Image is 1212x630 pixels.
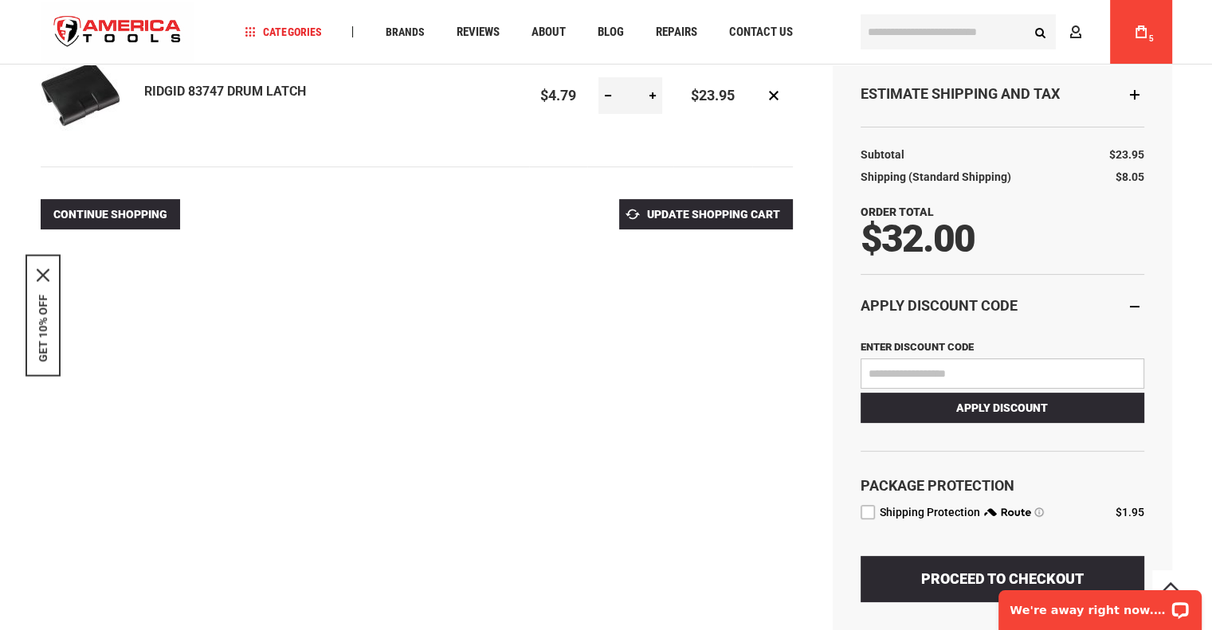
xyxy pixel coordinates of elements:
[237,22,328,43] a: Categories
[648,22,704,43] a: Repairs
[1116,504,1144,520] div: $1.95
[41,54,120,134] img: RIDGID 83747 DRUM LATCH
[728,26,792,38] span: Contact Us
[655,26,696,38] span: Repairs
[1034,507,1044,517] span: Learn more
[53,208,167,221] span: Continue Shopping
[861,556,1144,602] button: Proceed to Checkout
[880,506,980,518] span: Shipping Protection
[1116,170,1144,183] span: $8.05
[37,268,49,281] button: Close
[861,216,975,261] span: $32.00
[1026,17,1056,47] button: Search
[861,475,1144,496] div: Package Protection
[861,85,1060,102] strong: Estimate Shipping and Tax
[861,205,934,218] strong: Order Total
[1149,34,1154,43] span: 5
[1109,148,1144,161] span: $23.95
[456,26,499,38] span: Reviews
[524,22,572,43] a: About
[590,22,630,43] a: Blog
[988,580,1212,630] iframe: LiveChat chat widget
[619,199,793,229] button: Update Shopping Cart
[144,84,306,99] a: RIDGID 83747 DRUM LATCH
[41,2,195,62] img: America Tools
[449,22,506,43] a: Reviews
[37,268,49,281] svg: close icon
[540,87,576,104] span: $4.79
[41,199,180,229] a: Continue Shopping
[861,393,1144,423] button: Apply Discount
[647,208,780,221] span: Update Shopping Cart
[41,2,195,62] a: store logo
[861,496,1144,520] div: route shipping protection selector element
[861,297,1018,314] strong: Apply Discount Code
[921,570,1084,587] span: Proceed to Checkout
[37,294,49,362] button: GET 10% OFF
[861,341,974,353] span: Enter discount code
[861,170,906,183] span: Shipping
[378,22,431,43] a: Brands
[691,87,735,104] span: $23.95
[245,26,321,37] span: Categories
[861,143,912,166] th: Subtotal
[956,401,1048,414] span: Apply Discount
[721,22,799,43] a: Contact Us
[597,26,623,38] span: Blog
[41,54,144,138] a: RIDGID 83747 DRUM LATCH
[531,26,565,38] span: About
[908,170,1011,183] span: (Standard Shipping)
[385,26,424,37] span: Brands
